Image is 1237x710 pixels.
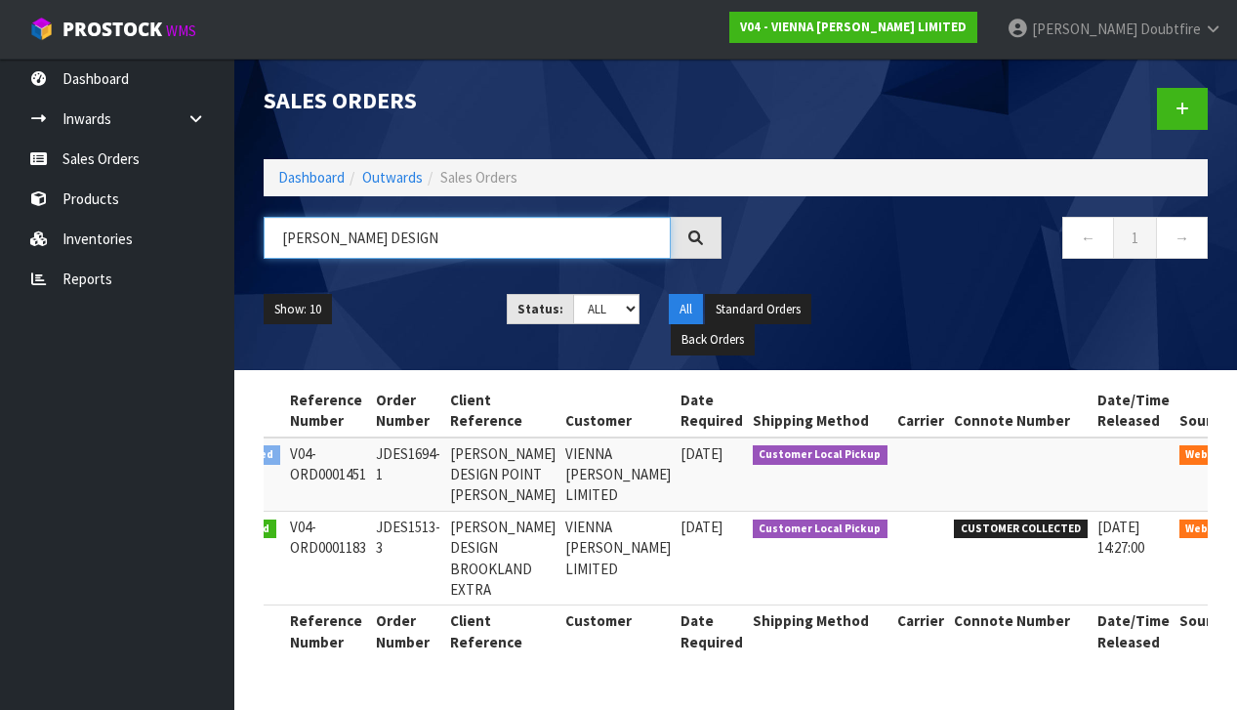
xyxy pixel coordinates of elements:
[740,19,967,35] strong: V04 - VIENNA [PERSON_NAME] LIMITED
[705,294,811,325] button: Standard Orders
[560,511,676,606] td: VIENNA [PERSON_NAME] LIMITED
[371,606,445,657] th: Order Number
[1062,217,1114,259] a: ←
[560,606,676,657] th: Customer
[362,168,423,187] a: Outwards
[892,385,949,438] th: Carrier
[676,385,748,438] th: Date Required
[676,606,748,657] th: Date Required
[1093,606,1175,657] th: Date/Time Released
[285,385,371,438] th: Reference Number
[29,17,54,41] img: cube-alt.png
[680,518,722,536] span: [DATE]
[560,438,676,512] td: VIENNA [PERSON_NAME] LIMITED
[264,294,332,325] button: Show: 10
[1140,20,1201,38] span: Doubtfire
[1093,385,1175,438] th: Date/Time Released
[517,301,563,317] strong: Status:
[892,606,949,657] th: Carrier
[1113,217,1157,259] a: 1
[440,168,517,187] span: Sales Orders
[285,606,371,657] th: Reference Number
[1097,518,1144,557] span: [DATE] 14:27:00
[445,511,560,606] td: [PERSON_NAME] DESIGN BROOKLAND EXTRA
[278,168,345,187] a: Dashboard
[949,606,1093,657] th: Connote Number
[680,444,722,463] span: [DATE]
[62,17,162,42] span: ProStock
[1156,217,1208,259] a: →
[264,217,671,259] input: Search sales orders
[264,88,722,113] h1: Sales Orders
[751,217,1209,265] nav: Page navigation
[1032,20,1137,38] span: [PERSON_NAME]
[954,520,1088,539] span: CUSTOMER COLLECTED
[445,606,560,657] th: Client Reference
[371,385,445,438] th: Order Number
[753,445,888,465] span: Customer Local Pickup
[753,520,888,539] span: Customer Local Pickup
[748,606,893,657] th: Shipping Method
[445,438,560,512] td: [PERSON_NAME] DESIGN POINT [PERSON_NAME]
[445,385,560,438] th: Client Reference
[560,385,676,438] th: Customer
[748,385,893,438] th: Shipping Method
[669,294,703,325] button: All
[285,438,371,512] td: V04-ORD0001451
[285,511,371,606] td: V04-ORD0001183
[166,21,196,40] small: WMS
[949,385,1093,438] th: Connote Number
[671,324,755,355] button: Back Orders
[371,511,445,606] td: JDES1513-3
[371,438,445,512] td: JDES1694-1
